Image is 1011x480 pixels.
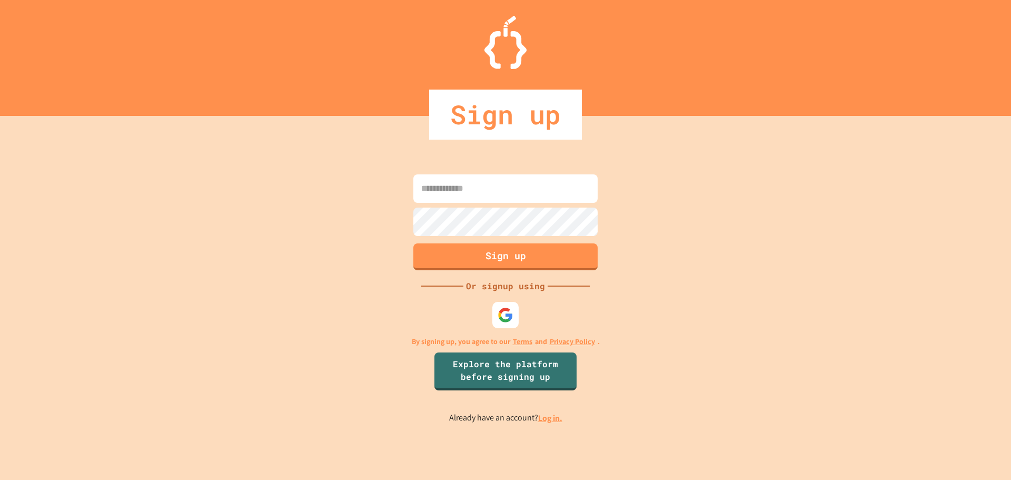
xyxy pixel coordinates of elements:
[550,336,595,347] a: Privacy Policy
[429,90,582,140] div: Sign up
[538,413,562,424] a: Log in.
[498,307,513,323] img: google-icon.svg
[463,280,548,292] div: Or signup using
[412,336,600,347] p: By signing up, you agree to our and .
[413,243,598,270] button: Sign up
[434,352,577,390] a: Explore the platform before signing up
[484,16,527,69] img: Logo.svg
[449,412,562,425] p: Already have an account?
[513,336,532,347] a: Terms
